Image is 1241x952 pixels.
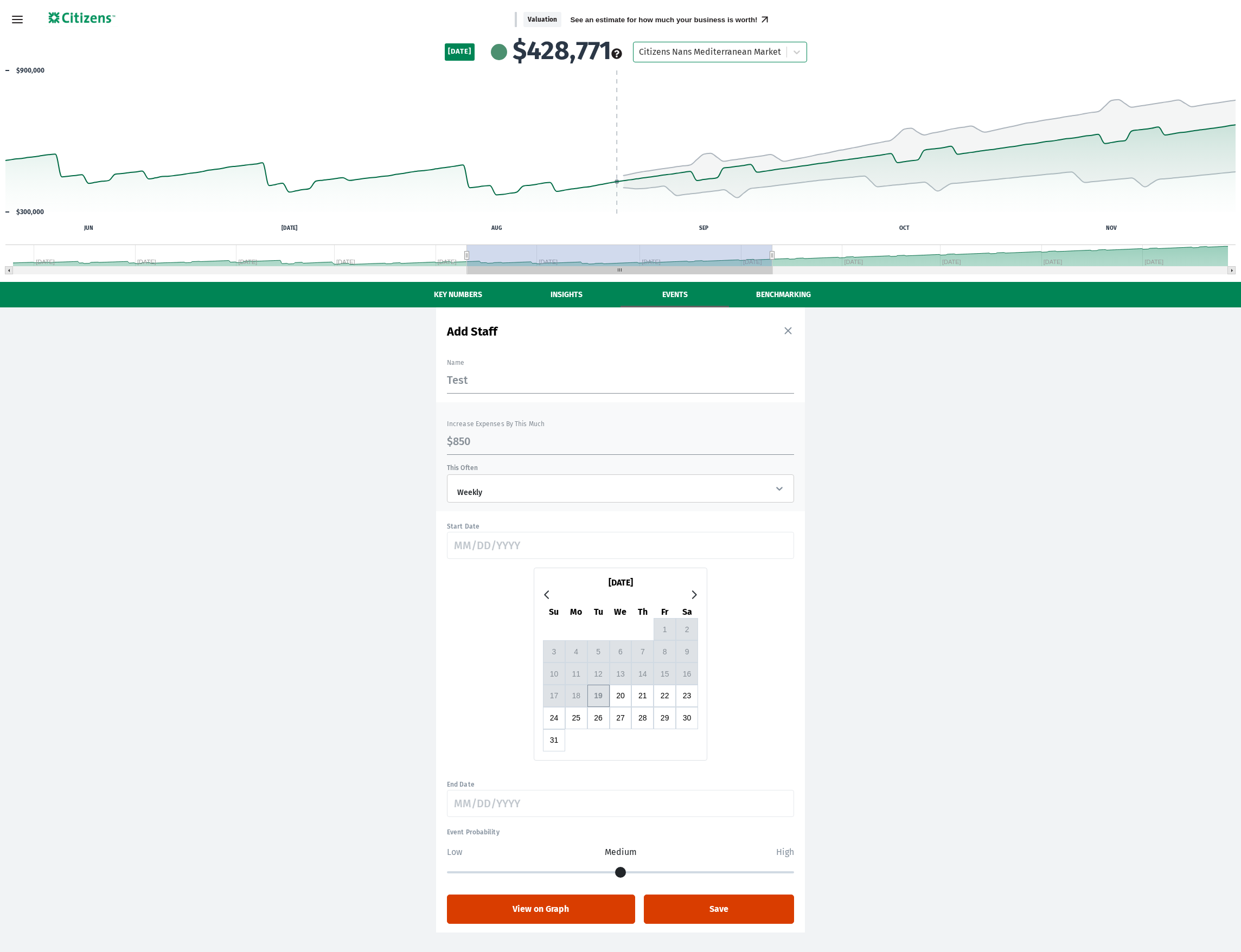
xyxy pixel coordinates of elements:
button: 7 [631,640,654,662]
th: Wednesday [610,606,632,618]
span: Valuation [523,12,561,28]
button: View on Graph [447,895,635,924]
button: 27 [610,707,632,729]
text: SEP [699,225,708,231]
button: Go to previous month [543,589,552,602]
g: Past/Projected Data, series 1 of 4 with 186 data points. Y axis, values. X axis, Time. [7,124,1233,196]
button: High [776,846,794,858]
button: 8 [654,640,676,662]
button: 9 [676,640,698,662]
button: Medium [605,846,637,858]
text: AUG [491,225,502,231]
h4: Add Staff [447,325,497,339]
button: 20 [610,685,632,707]
input: $0.00 [447,428,794,455]
button: 18 [565,685,587,707]
label: Event Probability [447,828,500,836]
button: 19 [587,685,610,707]
label: End Date [447,781,475,788]
button: Low [447,846,462,858]
button: 12 [587,662,610,685]
th: Tuesday [587,606,610,618]
button: 24 [543,707,565,729]
button: Go to next month [689,589,698,602]
th: Saturday [676,606,698,618]
button: Close Form [778,320,798,341]
button: 15 [654,662,676,685]
button: 1 [654,618,676,640]
button: 5 [587,640,610,662]
button: 29 [654,707,676,729]
button: Key Numbers [404,282,512,307]
button: Save [644,895,795,924]
button: 4 [565,640,587,662]
th: Monday [565,606,587,618]
label: This Often [447,464,794,472]
span: $428,771 [513,37,622,63]
th: Friday [654,606,676,618]
input: Name [447,367,794,394]
button: 21 [631,685,654,707]
button: 28 [631,707,654,729]
div: [DATE] [543,577,698,589]
button: 30 [676,707,698,729]
text: [DATE] [282,224,297,231]
button: open promoted insight [758,12,772,27]
button: 11 [565,662,587,685]
label: Increase Expenses By This Much [447,420,794,428]
button: 31 [543,729,565,751]
button: 23 [676,685,698,707]
button: 25 [565,707,587,729]
button: 17 [543,685,565,707]
text: $300,000 [16,208,44,216]
th: Sunday [543,606,565,618]
button: 10 [543,662,565,685]
input: MM/DD/YYYY [447,790,794,817]
input: MM/DD/YYYY [447,532,794,559]
button: 16 [676,662,698,685]
text: NOV [1106,225,1117,231]
button: 13 [610,662,632,685]
th: Thursday [631,606,654,618]
text: $900,000 [16,67,44,74]
label: Start Date [447,523,479,530]
span: [DATE] [445,43,475,61]
img: logo [46,9,118,27]
button: Events [620,282,729,307]
label: Name [447,358,794,367]
button: see more about your cashflow projection [611,48,622,61]
button: 22 [654,685,676,707]
svg: Menu [11,13,24,26]
button: 26 [587,707,610,729]
button: Benchmarking [729,282,837,307]
button: Insights [512,282,620,307]
button: 6 [610,640,632,662]
button: 14 [631,662,654,685]
button: 3 [543,640,565,662]
button: See an estimate for how much your business is worth! [570,16,757,24]
text: JUN [84,225,93,231]
text: OCT [899,225,910,231]
button: 2 [676,618,698,640]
